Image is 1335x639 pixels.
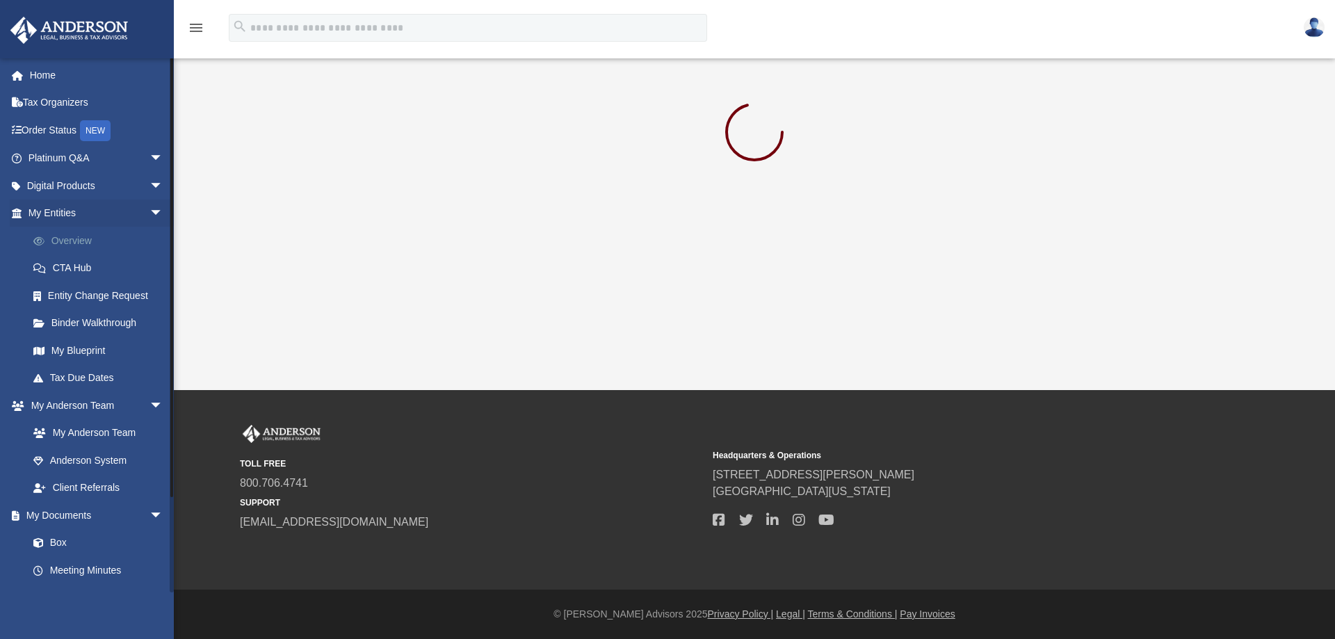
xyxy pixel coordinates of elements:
a: Tax Organizers [10,89,184,117]
a: Overview [19,227,184,254]
a: Tax Due Dates [19,364,184,392]
a: [GEOGRAPHIC_DATA][US_STATE] [713,485,891,497]
a: My Anderson Teamarrow_drop_down [10,391,177,419]
a: Forms Library [19,584,170,612]
a: Order StatusNEW [10,116,184,145]
a: Home [10,61,184,89]
a: Digital Productsarrow_drop_down [10,172,184,200]
small: Headquarters & Operations [713,449,1176,462]
i: search [232,19,248,34]
a: [STREET_ADDRESS][PERSON_NAME] [713,469,914,480]
a: Binder Walkthrough [19,309,184,337]
a: My Documentsarrow_drop_down [10,501,177,529]
img: Anderson Advisors Platinum Portal [6,17,132,44]
span: arrow_drop_down [149,501,177,530]
a: Client Referrals [19,474,177,502]
div: © [PERSON_NAME] Advisors 2025 [174,607,1335,622]
a: Anderson System [19,446,177,474]
img: User Pic [1304,17,1325,38]
a: My Blueprint [19,337,177,364]
a: Meeting Minutes [19,556,177,584]
a: 800.706.4741 [240,477,308,489]
a: Entity Change Request [19,282,184,309]
a: Terms & Conditions | [808,608,898,620]
div: NEW [80,120,111,141]
small: SUPPORT [240,496,703,509]
a: Legal | [776,608,805,620]
a: CTA Hub [19,254,184,282]
a: Privacy Policy | [708,608,774,620]
a: My Anderson Team [19,419,170,447]
a: [EMAIL_ADDRESS][DOMAIN_NAME] [240,516,428,528]
span: arrow_drop_down [149,172,177,200]
small: TOLL FREE [240,458,703,470]
span: arrow_drop_down [149,391,177,420]
a: Platinum Q&Aarrow_drop_down [10,145,184,172]
a: menu [188,26,204,36]
span: arrow_drop_down [149,145,177,173]
a: Pay Invoices [900,608,955,620]
a: Box [19,529,170,557]
a: My Entitiesarrow_drop_down [10,200,184,227]
span: arrow_drop_down [149,200,177,228]
i: menu [188,19,204,36]
img: Anderson Advisors Platinum Portal [240,425,323,443]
